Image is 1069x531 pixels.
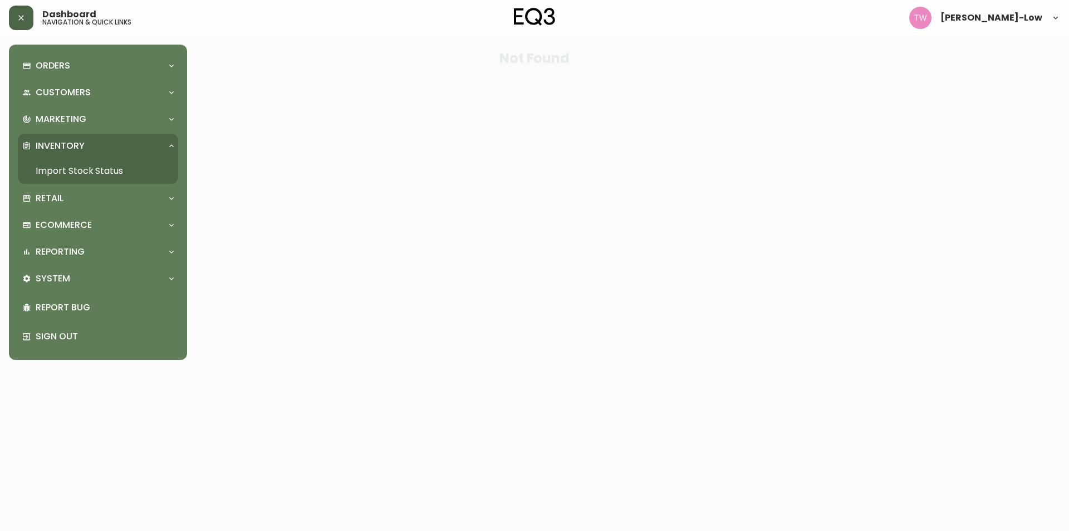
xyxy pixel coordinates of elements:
[36,113,86,125] p: Marketing
[36,301,174,314] p: Report Bug
[18,134,178,158] div: Inventory
[42,10,96,19] span: Dashboard
[18,186,178,211] div: Retail
[18,322,178,351] div: Sign Out
[18,240,178,264] div: Reporting
[18,53,178,78] div: Orders
[36,272,70,285] p: System
[36,330,174,343] p: Sign Out
[36,140,85,152] p: Inventory
[909,7,931,29] img: e49ea9510ac3bfab467b88a9556f947d
[514,8,555,26] img: logo
[18,107,178,131] div: Marketing
[42,19,131,26] h5: navigation & quick links
[18,213,178,237] div: Ecommerce
[36,192,63,204] p: Retail
[18,266,178,291] div: System
[36,60,70,72] p: Orders
[36,86,91,99] p: Customers
[18,158,178,184] a: Import Stock Status
[36,246,85,258] p: Reporting
[18,293,178,322] div: Report Bug
[36,219,92,231] p: Ecommerce
[940,13,1042,22] span: [PERSON_NAME]-Low
[18,80,178,105] div: Customers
